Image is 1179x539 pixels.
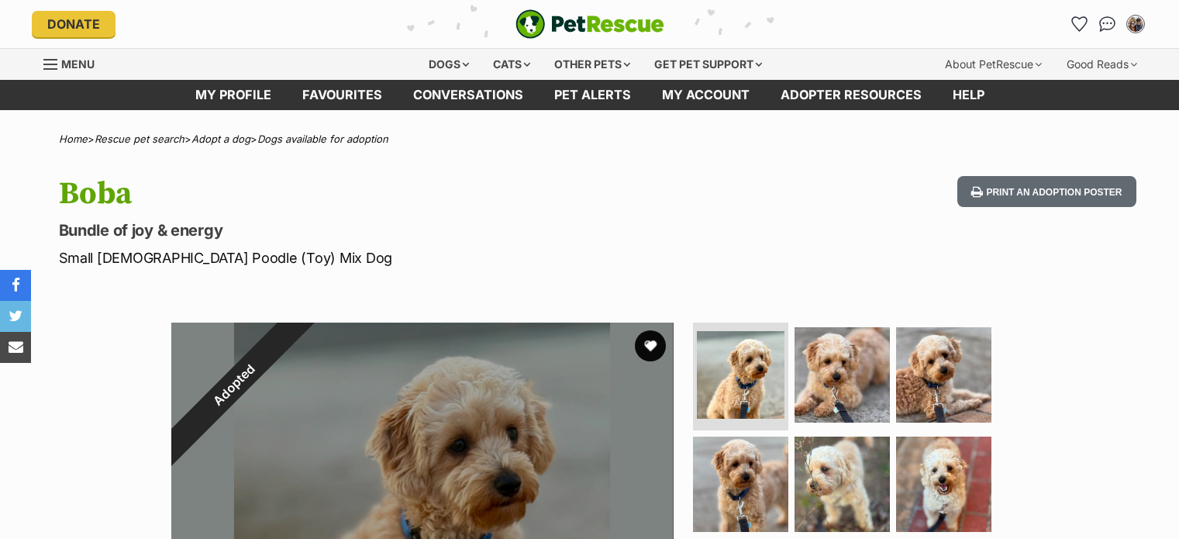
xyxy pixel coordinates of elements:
[32,11,115,37] a: Donate
[635,330,666,361] button: favourite
[697,331,784,419] img: Photo of Boba
[61,57,95,71] span: Menu
[1067,12,1092,36] a: Favourites
[646,80,765,110] a: My account
[59,133,88,145] a: Home
[515,9,664,39] a: PetRescue
[180,80,287,110] a: My profile
[1123,12,1148,36] button: My account
[543,49,641,80] div: Other pets
[1056,49,1148,80] div: Good Reads
[934,49,1053,80] div: About PetRescue
[59,247,715,268] p: Small [DEMOGRAPHIC_DATA] Poodle (Toy) Mix Dog
[95,133,184,145] a: Rescue pet search
[515,9,664,39] img: logo-e224e6f780fb5917bec1dbf3a21bbac754714ae5b6737aabdf751b685950b380.svg
[20,133,1160,145] div: > > >
[1099,16,1115,32] img: chat-41dd97257d64d25036548639549fe6c8038ab92f7586957e7f3b1b290dea8141.svg
[1095,12,1120,36] a: Conversations
[693,437,788,532] img: Photo of Boba
[136,287,332,483] div: Adopted
[957,176,1136,208] button: Print an adoption poster
[191,133,250,145] a: Adopt a dog
[937,80,1000,110] a: Help
[896,327,991,423] img: Photo of Boba
[482,49,541,80] div: Cats
[1128,16,1143,32] img: Noa Ben Or profile pic
[287,80,398,110] a: Favourites
[643,49,773,80] div: Get pet support
[765,80,937,110] a: Adopter resources
[59,219,715,241] p: Bundle of joy & energy
[398,80,539,110] a: conversations
[43,49,105,77] a: Menu
[59,176,715,212] h1: Boba
[257,133,388,145] a: Dogs available for adoption
[1067,12,1148,36] ul: Account quick links
[795,437,890,532] img: Photo of Boba
[896,437,991,532] img: Photo of Boba
[539,80,646,110] a: Pet alerts
[795,327,890,423] img: Photo of Boba
[418,49,480,80] div: Dogs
